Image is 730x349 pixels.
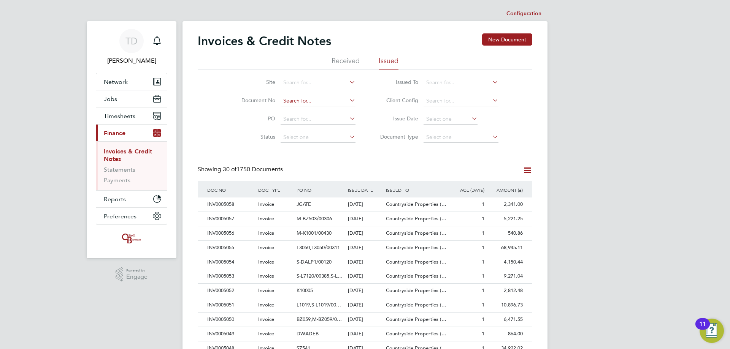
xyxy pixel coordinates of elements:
span: 1 [482,316,484,322]
button: Jobs [96,90,167,107]
button: New Document [482,33,532,46]
span: 1 [482,259,484,265]
span: 1 [482,244,484,251]
span: Network [104,78,128,85]
span: Finance [104,129,125,137]
span: Invoice [258,230,274,236]
div: DOC NO [205,181,256,199]
div: INV0005054 [205,255,256,269]
div: [DATE] [346,197,384,212]
label: Issued To [375,79,418,85]
div: INV0005053 [205,269,256,283]
div: [DATE] [346,226,384,240]
span: L1019,S-L1019/00… [297,302,341,308]
div: AGE (DAYS) [448,181,486,199]
span: Countryside Properties (… [386,244,446,251]
div: PO NO [295,181,346,199]
span: Timesheets [104,112,135,120]
span: Countryside Properties (… [386,273,446,279]
input: Search for... [424,96,498,106]
span: Invoice [258,244,274,251]
li: Received [332,56,360,70]
div: 2,341.00 [486,197,525,212]
div: [DATE] [346,284,384,298]
a: Payments [104,177,130,184]
img: oneillandbrennan-logo-retina.png [121,232,143,245]
a: Go to home page [96,232,167,245]
a: Invoices & Credit Notes [104,148,152,163]
span: 1 [482,230,484,236]
span: Jobs [104,95,117,103]
span: Invoice [258,259,274,265]
span: Countryside Properties (… [386,287,446,294]
label: Issue Date [375,115,418,122]
label: Client Config [375,97,418,104]
button: Finance [96,125,167,141]
div: 5,221.25 [486,212,525,226]
div: 11 [699,324,706,334]
div: DOC TYPE [256,181,295,199]
span: Countryside Properties (… [386,330,446,337]
span: Invoice [258,302,274,308]
span: 1 [482,330,484,337]
div: INV0005049 [205,327,256,341]
div: INV0005052 [205,284,256,298]
input: Search for... [281,114,355,125]
span: L3050,L3050/00311 [297,244,340,251]
div: ISSUED TO [384,181,448,199]
nav: Main navigation [87,21,176,258]
span: S-L7120/00385,S-L… [297,273,343,279]
div: [DATE] [346,241,384,255]
span: Countryside Properties (… [386,316,446,322]
span: 1 [482,201,484,207]
span: 1 [482,302,484,308]
div: INV0005050 [205,313,256,327]
label: PO [232,115,275,122]
div: INV0005051 [205,298,256,312]
label: Document Type [375,133,418,140]
span: Tanya Dartnell [96,56,167,65]
span: Engage [126,274,148,280]
div: INV0005058 [205,197,256,212]
span: Invoice [258,273,274,279]
span: 1 [482,215,484,222]
span: K10005 [297,287,313,294]
span: Invoice [258,201,274,207]
div: 10,896.73 [486,298,525,312]
div: INV0005056 [205,226,256,240]
div: Showing [198,166,284,174]
div: 9,271.04 [486,269,525,283]
span: Reports [104,196,126,203]
span: 1 [482,287,484,294]
button: Open Resource Center, 11 new notifications [700,319,724,343]
input: Search for... [281,96,355,106]
label: Status [232,133,275,140]
div: 540.86 [486,226,525,240]
span: Invoice [258,316,274,322]
a: Statements [104,166,135,173]
span: M-BZ503/00306 [297,215,332,222]
div: [DATE] [346,298,384,312]
div: [DATE] [346,255,384,269]
label: Document No [232,97,275,104]
input: Select one [424,114,478,125]
span: DWADEB [297,330,319,337]
div: 2,812.48 [486,284,525,298]
span: Invoice [258,330,274,337]
div: [DATE] [346,269,384,283]
input: Select one [424,132,498,143]
li: Configuration [506,6,541,21]
label: Site [232,79,275,85]
a: Powered byEngage [116,267,148,282]
span: Powered by [126,267,148,274]
div: INV0005055 [205,241,256,255]
div: [DATE] [346,313,384,327]
span: Countryside Properties (… [386,302,446,308]
span: Invoice [258,287,274,294]
span: Preferences [104,213,136,220]
span: 1750 Documents [223,166,283,173]
li: Issued [379,56,398,70]
div: [DATE] [346,327,384,341]
span: Countryside Properties (… [386,201,446,207]
div: 68,945.11 [486,241,525,255]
